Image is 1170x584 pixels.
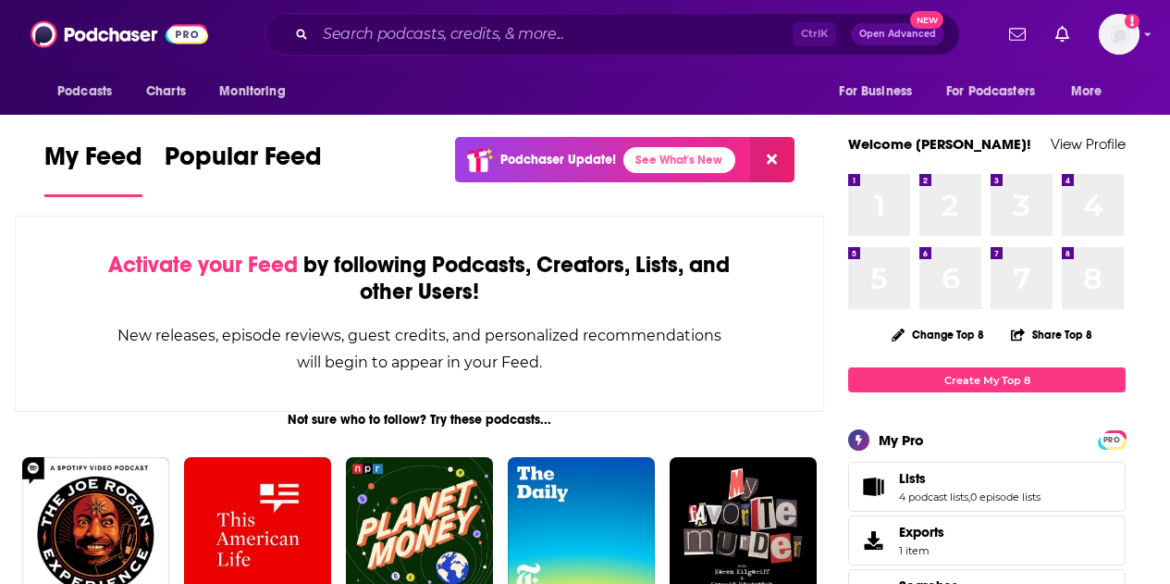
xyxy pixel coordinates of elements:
[879,431,924,449] div: My Pro
[1071,79,1102,105] span: More
[899,544,944,557] span: 1 item
[848,462,1126,512] span: Lists
[1002,19,1033,50] a: Show notifications dropdown
[934,74,1062,109] button: open menu
[970,491,1041,503] a: 0 episode lists
[265,13,960,56] div: Search podcasts, credits, & more...
[899,524,944,541] span: Exports
[899,491,968,503] a: 4 podcast lists
[793,22,836,46] span: Ctrl K
[57,79,112,105] span: Podcasts
[44,74,136,109] button: open menu
[848,135,1031,153] a: Welcome [PERSON_NAME]!
[15,412,824,428] div: Not sure who to follow? Try these podcasts...
[910,11,943,29] span: New
[1125,14,1139,29] svg: Add a profile image
[219,79,285,105] span: Monitoring
[134,74,197,109] a: Charts
[851,23,944,45] button: Open AdvancedNew
[826,74,935,109] button: open menu
[165,141,322,183] span: Popular Feed
[206,74,309,109] button: open menu
[848,516,1126,565] a: Exports
[946,79,1035,105] span: For Podcasters
[1048,19,1077,50] a: Show notifications dropdown
[1099,14,1139,55] img: User Profile
[165,141,322,197] a: Popular Feed
[108,251,298,279] span: Activate your Feed
[31,17,208,52] img: Podchaser - Follow, Share and Rate Podcasts
[968,491,970,503] span: ,
[855,474,892,500] a: Lists
[899,470,926,487] span: Lists
[1101,433,1123,447] span: PRO
[855,528,892,553] span: Exports
[44,141,142,183] span: My Feed
[899,470,1041,487] a: Lists
[108,252,731,305] div: by following Podcasts, Creators, Lists, and other Users!
[848,367,1126,392] a: Create My Top 8
[500,152,616,168] p: Podchaser Update!
[1099,14,1139,55] span: Logged in as gmalloy
[108,322,731,376] div: New releases, episode reviews, guest credits, and personalized recommendations will begin to appe...
[839,79,912,105] span: For Business
[623,147,735,173] a: See What's New
[44,141,142,197] a: My Feed
[1010,317,1093,353] button: Share Top 8
[315,19,793,49] input: Search podcasts, credits, & more...
[1101,432,1123,446] a: PRO
[859,30,936,39] span: Open Advanced
[146,79,186,105] span: Charts
[1051,135,1126,153] a: View Profile
[1058,74,1126,109] button: open menu
[881,323,995,346] button: Change Top 8
[1099,14,1139,55] button: Show profile menu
